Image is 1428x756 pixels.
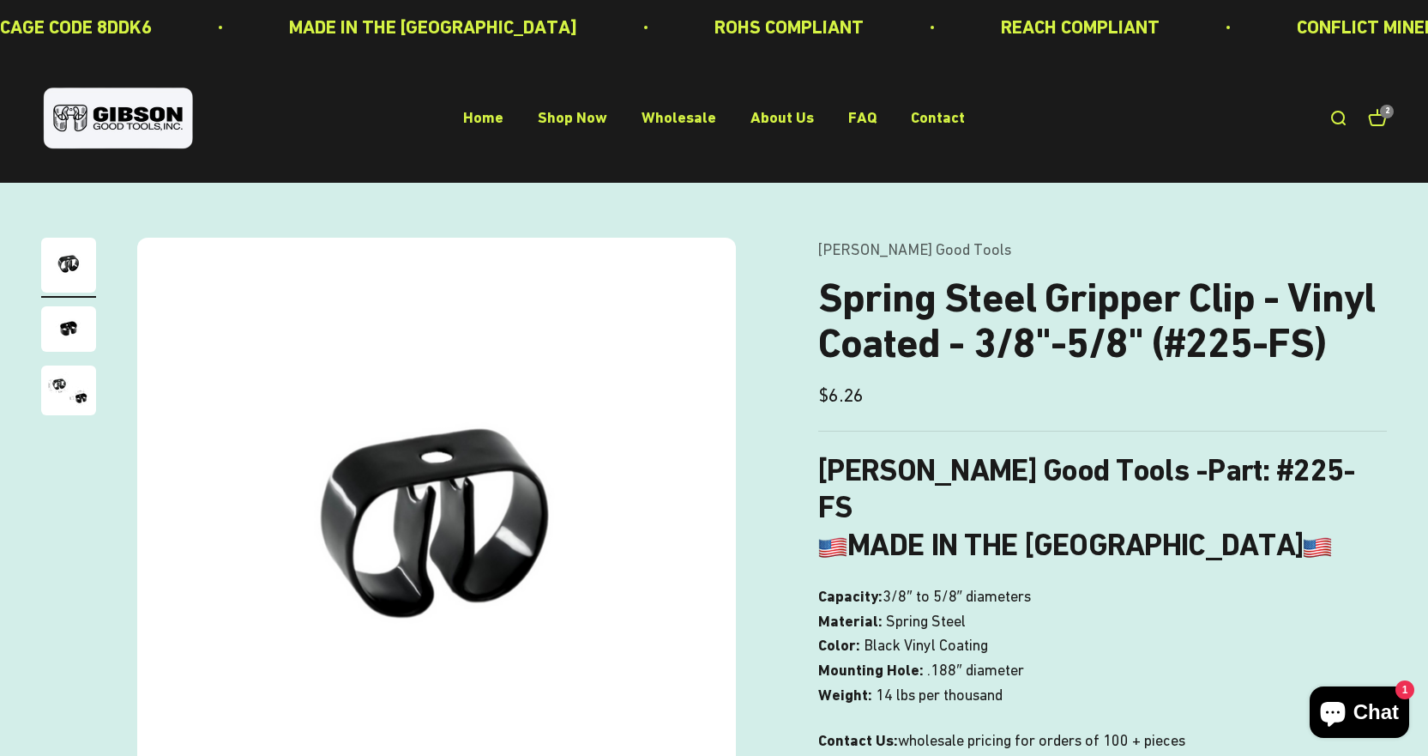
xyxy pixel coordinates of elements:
a: About Us [750,109,814,127]
p: wholesale pricing for orders of 100 + pieces [818,729,1387,753]
sale-price: $6.26 [818,380,864,410]
a: FAQ [848,109,877,127]
p: MADE IN THE [GEOGRAPHIC_DATA] [289,12,577,42]
button: Go to item 1 [41,238,96,298]
b: Material: [818,612,883,630]
h1: Spring Steel Gripper Clip - Vinyl Coated - 3/8"-5/8" (#225-FS) [818,275,1387,366]
img: close up of a spring steel gripper clip, tool clip, durable, secure holding, Excellent corrosion ... [41,306,96,352]
b: Mounting Hole: [818,661,924,679]
a: Wholesale [642,109,716,127]
button: Go to item 3 [41,366,96,420]
a: Home [463,109,503,127]
img: close up of a spring steel gripper clip, tool clip, durable, secure holding, Excellent corrosion ... [41,366,96,415]
a: [PERSON_NAME] Good Tools [818,240,1011,258]
b: Capacity: [818,587,883,605]
inbox-online-store-chat: Shopify online store chat [1304,686,1414,742]
p: ROHS COMPLIANT [714,12,864,42]
span: Part [1208,452,1262,488]
a: Contact [911,109,965,127]
b: : #225-FS [818,452,1355,525]
b: MADE IN THE [GEOGRAPHIC_DATA] [818,527,1332,563]
p: REACH COMPLIANT [1001,12,1160,42]
a: Shop Now [538,109,607,127]
b: [PERSON_NAME] Good Tools - [818,452,1262,488]
b: Weight: [818,686,872,704]
p: 3/8″ to 5/8″ diameters Spring Steel Black Vinyl Coating .188″ diameter 14 lbs per thousand [818,584,1387,708]
strong: Contact Us: [818,731,898,749]
img: Gripper clip, made & shipped from the USA! [41,238,96,293]
button: Go to item 2 [41,306,96,357]
cart-count: 2 [1380,105,1394,118]
b: Color: [818,636,860,654]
